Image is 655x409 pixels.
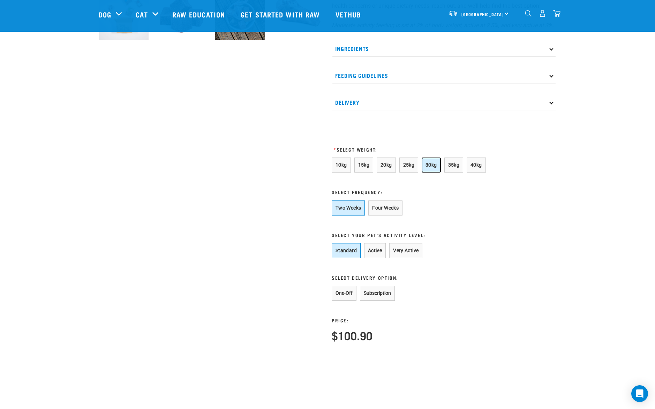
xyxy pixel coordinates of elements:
button: 35kg [444,158,464,173]
button: Active [364,243,386,258]
button: 15kg [354,158,374,173]
button: Two Weeks [332,200,365,216]
button: 25kg [399,158,419,173]
h3: Select Frequency: [332,189,489,195]
a: Cat [136,9,148,20]
p: Feeding Guidelines [332,68,556,83]
span: 20kg [381,162,392,168]
button: Standard [332,243,361,258]
img: home-icon-1@2x.png [525,10,532,17]
h3: Select Your Pet's Activity Level: [332,232,489,238]
h4: $100.90 [332,329,372,342]
p: Delivery [332,95,556,110]
h3: Price: [332,317,372,323]
button: 30kg [422,158,441,173]
a: Dog [99,9,111,20]
button: Four Weeks [368,200,402,216]
a: Vethub [329,0,370,28]
h3: Select Delivery Option: [332,275,489,280]
a: Raw Education [165,0,234,28]
span: [GEOGRAPHIC_DATA] [461,13,504,15]
h3: Select Weight: [332,147,489,152]
button: 10kg [332,158,351,173]
span: 30kg [426,162,437,168]
img: user.png [539,10,546,17]
img: van-moving.png [449,10,458,16]
button: Subscription [360,286,395,301]
span: 15kg [358,162,370,168]
span: 10kg [336,162,347,168]
button: One-Off [332,286,356,301]
span: 40kg [470,162,482,168]
img: home-icon@2x.png [553,10,560,17]
div: Open Intercom Messenger [631,385,648,402]
button: 40kg [467,158,486,173]
button: Very Active [389,243,422,258]
a: Get started with Raw [234,0,329,28]
p: Ingredients [332,41,556,57]
span: 35kg [448,162,460,168]
button: 20kg [377,158,396,173]
span: 25kg [403,162,415,168]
